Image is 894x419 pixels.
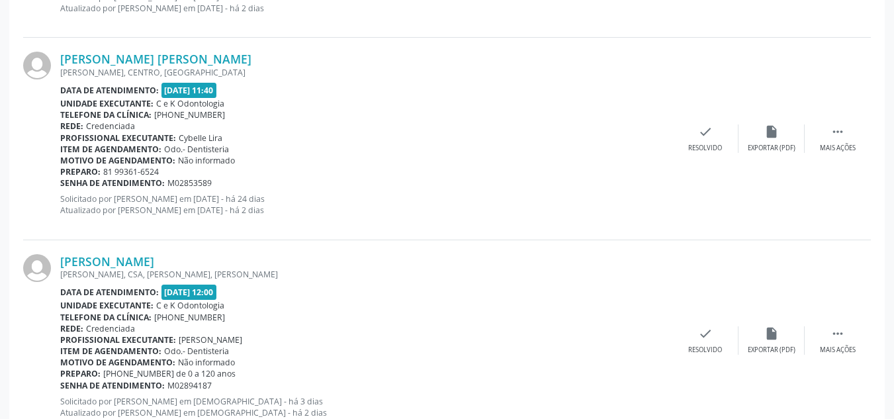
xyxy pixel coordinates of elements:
[178,357,235,368] span: Não informado
[60,144,161,155] b: Item de agendamento:
[60,269,672,280] div: [PERSON_NAME], CSA, [PERSON_NAME], [PERSON_NAME]
[764,124,779,139] i: insert_drive_file
[820,346,856,355] div: Mais ações
[764,326,779,341] i: insert_drive_file
[830,124,845,139] i: 
[698,124,713,139] i: check
[23,254,51,282] img: img
[820,144,856,153] div: Mais ações
[156,300,224,311] span: C e K Odontologia
[60,109,152,120] b: Telefone da clínica:
[156,98,224,109] span: C e K Odontologia
[60,155,175,166] b: Motivo de agendamento:
[167,380,212,391] span: M02894187
[60,85,159,96] b: Data de atendimento:
[60,287,159,298] b: Data de atendimento:
[60,132,176,144] b: Profissional executante:
[60,98,154,109] b: Unidade executante:
[60,120,83,132] b: Rede:
[688,346,722,355] div: Resolvido
[103,368,236,379] span: [PHONE_NUMBER] de 0 a 120 anos
[23,52,51,79] img: img
[60,52,251,66] a: [PERSON_NAME] [PERSON_NAME]
[60,312,152,323] b: Telefone da clínica:
[688,144,722,153] div: Resolvido
[60,193,672,216] p: Solicitado por [PERSON_NAME] em [DATE] - há 24 dias Atualizado por [PERSON_NAME] em [DATE] - há 2...
[60,67,672,78] div: [PERSON_NAME], CENTRO, [GEOGRAPHIC_DATA]
[164,346,229,357] span: Odo.- Dentisteria
[60,380,165,391] b: Senha de atendimento:
[60,334,176,346] b: Profissional executante:
[179,334,242,346] span: [PERSON_NAME]
[103,166,159,177] span: 81 99361-6524
[164,144,229,155] span: Odo.- Dentisteria
[60,368,101,379] b: Preparo:
[60,300,154,311] b: Unidade executante:
[179,132,222,144] span: Cybelle Lira
[167,177,212,189] span: M02853589
[86,120,135,132] span: Credenciada
[154,312,225,323] span: [PHONE_NUMBER]
[60,254,154,269] a: [PERSON_NAME]
[60,346,161,357] b: Item de agendamento:
[161,83,217,98] span: [DATE] 11:40
[178,155,235,166] span: Não informado
[60,323,83,334] b: Rede:
[60,357,175,368] b: Motivo de agendamento:
[154,109,225,120] span: [PHONE_NUMBER]
[161,285,217,300] span: [DATE] 12:00
[748,144,795,153] div: Exportar (PDF)
[698,326,713,341] i: check
[60,396,672,418] p: Solicitado por [PERSON_NAME] em [DEMOGRAPHIC_DATA] - há 3 dias Atualizado por [PERSON_NAME] em [D...
[830,326,845,341] i: 
[748,346,795,355] div: Exportar (PDF)
[60,166,101,177] b: Preparo:
[60,177,165,189] b: Senha de atendimento:
[86,323,135,334] span: Credenciada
